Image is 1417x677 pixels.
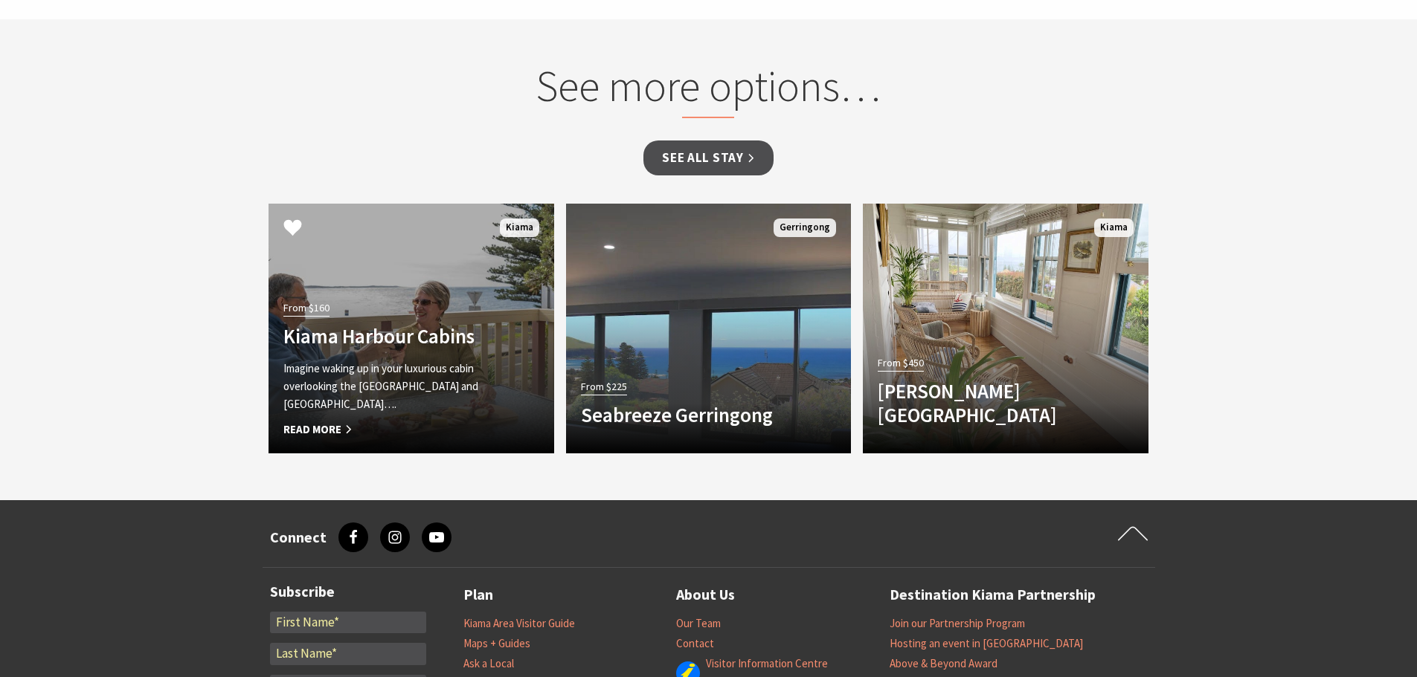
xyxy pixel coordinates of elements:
[643,140,773,175] a: See all Stay
[270,583,426,600] h3: Subscribe
[463,616,575,631] a: Kiama Area Visitor Guide
[269,204,554,453] a: From $160 Kiama Harbour Cabins Imagine waking up in your luxurious cabin overlooking the [GEOGRAP...
[878,379,1090,427] h4: [PERSON_NAME][GEOGRAPHIC_DATA]
[270,528,327,546] h3: Connect
[890,583,1096,607] a: Destination Kiama Partnership
[500,218,539,237] span: Kiama
[676,616,721,631] a: Our Team
[774,218,836,237] span: Gerringong
[269,204,317,254] button: Click to Favourite Kiama Harbour Cabins
[676,636,714,651] a: Contact
[283,421,496,438] span: Read More
[463,656,514,671] a: Ask a Local
[425,60,992,118] h2: See more options…
[890,656,997,671] a: Above & Beyond Award
[283,324,496,348] h4: Kiama Harbour Cabins
[890,636,1083,651] a: Hosting an event in [GEOGRAPHIC_DATA]
[566,204,852,453] a: From $225 Seabreeze Gerringong Gerringong
[283,360,496,413] p: Imagine waking up in your luxurious cabin overlooking the [GEOGRAPHIC_DATA] and [GEOGRAPHIC_DATA]….
[270,612,426,634] input: First Name*
[581,378,627,395] span: From $225
[676,583,735,607] a: About Us
[863,204,1148,453] a: From $450 [PERSON_NAME][GEOGRAPHIC_DATA] Kiama
[463,636,530,651] a: Maps + Guides
[463,583,493,607] a: Plan
[890,616,1025,631] a: Join our Partnership Program
[878,354,924,372] span: From $450
[706,656,828,671] a: Visitor Information Centre
[1094,218,1134,237] span: Kiama
[270,643,426,665] input: Last Name*
[581,403,794,427] h4: Seabreeze Gerringong
[283,299,330,317] span: From $160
